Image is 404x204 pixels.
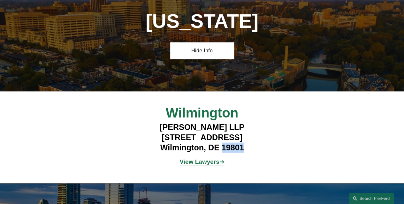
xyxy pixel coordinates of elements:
[166,105,238,120] span: Wilmington
[123,122,281,153] h4: [PERSON_NAME] LLP [STREET_ADDRESS] Wilmington, DE 19801
[179,158,224,165] a: View Lawyers➔
[349,193,394,204] a: Search this site
[123,10,281,32] h1: [US_STATE]
[179,158,224,165] span: ➔
[179,158,219,165] strong: View Lawyers
[170,42,233,59] a: Hide Info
